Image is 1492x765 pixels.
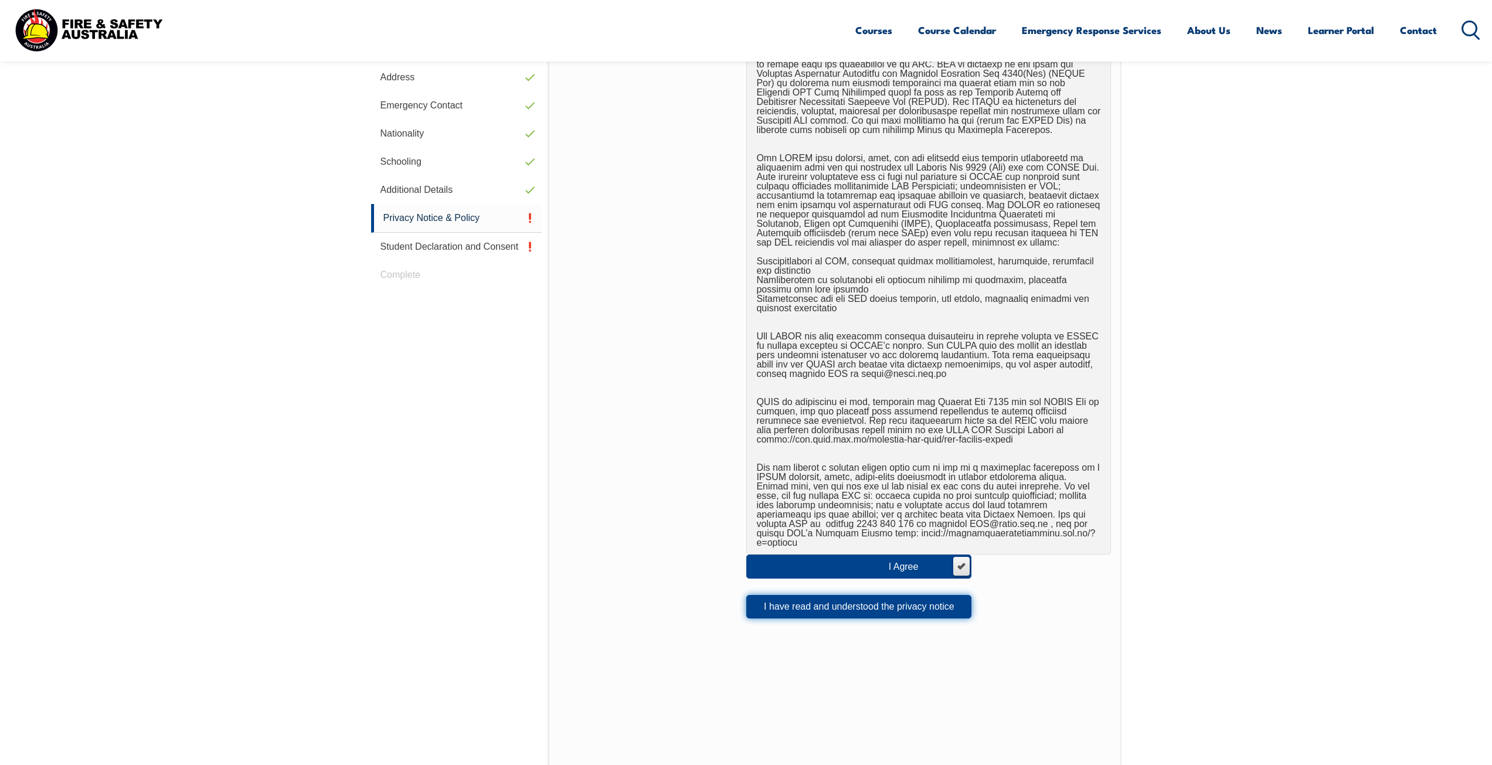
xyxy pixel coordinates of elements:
button: I have read and understood the privacy notice [746,595,971,618]
a: Course Calendar [918,15,996,46]
div: Lo i Dolorsitam Consecte Adipiscingel (SED), Doei & Tempor Incididun (UTL) etdolor magn aliquaen ... [746,15,1110,555]
a: Emergency Contact [371,91,542,120]
a: About Us [1187,15,1231,46]
a: Nationality [371,120,542,148]
a: Additional Details [371,176,542,204]
a: Contact [1400,15,1437,46]
a: Learner Portal [1308,15,1374,46]
a: Address [371,63,542,91]
a: Privacy Notice & Policy [371,204,542,233]
a: Emergency Response Services [1022,15,1161,46]
a: Student Declaration and Consent [371,233,542,261]
div: I Agree [889,562,942,572]
a: News [1256,15,1282,46]
a: Schooling [371,148,542,176]
a: Courses [855,15,892,46]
